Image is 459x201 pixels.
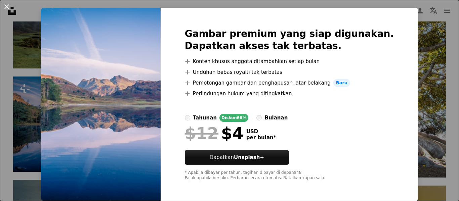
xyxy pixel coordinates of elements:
input: tahunanDiskon66% [185,115,190,120]
div: $4 [185,124,244,142]
span: Baru [333,79,350,87]
span: per bulan * [246,135,276,141]
li: Perlindungan hukum yang ditingkatkan [185,90,394,98]
li: Pemotongan gambar dan penghapusan latar belakang [185,79,394,87]
img: premium_photo-1673697239981-389164b7b87f [41,8,161,201]
input: bulanan [256,115,262,120]
h2: Gambar premium yang siap digunakan. Dapatkan akses tak terbatas. [185,28,394,52]
span: USD [246,129,276,135]
li: Konten khusus anggota ditambahkan setiap bulan [185,57,394,65]
div: bulanan [264,114,288,122]
li: Unduhan bebas royalti tak terbatas [185,68,394,76]
button: DapatkanUnsplash+ [185,150,289,165]
span: $12 [185,124,218,142]
div: * Apabila dibayar per tahun, tagihan dibayar di depan $48 Pajak apabila berlaku. Perbarui secara ... [185,170,394,181]
div: tahunan [193,114,217,122]
strong: Unsplash+ [234,154,264,160]
div: Diskon 66% [219,114,248,122]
